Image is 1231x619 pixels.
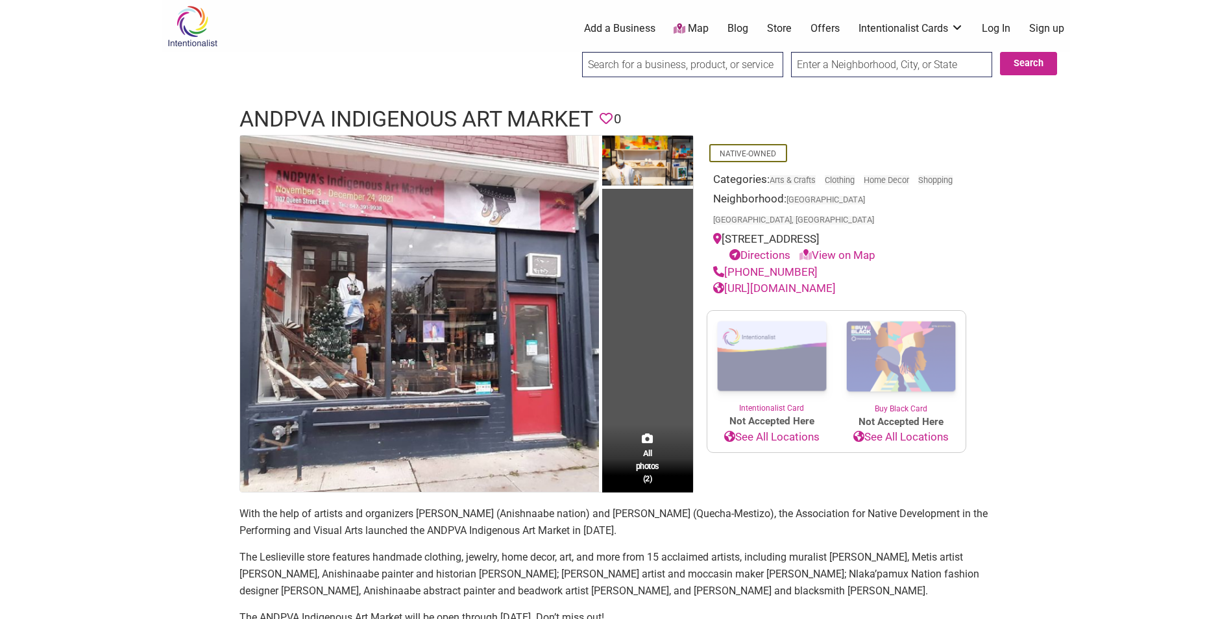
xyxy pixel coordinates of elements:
[713,191,960,231] div: Neighborhood:
[727,21,748,36] a: Blog
[799,249,875,261] a: View on Map
[836,311,966,403] img: Buy Black Card
[707,414,836,429] span: Not Accepted Here
[602,136,693,189] img: Shirts, jewelry, and art on display
[713,216,874,225] span: [GEOGRAPHIC_DATA], [GEOGRAPHIC_DATA]
[786,196,865,204] span: [GEOGRAPHIC_DATA]
[707,429,836,446] a: See All Locations
[982,21,1010,36] a: Log In
[713,282,836,295] a: [URL][DOMAIN_NAME]
[859,21,964,36] a: Intentionalist Cards
[239,505,992,539] p: With the help of artists and organizers [PERSON_NAME] (Anishnaabe nation) and [PERSON_NAME] (Quec...
[584,21,655,36] a: Add a Business
[729,249,790,261] a: Directions
[1029,21,1064,36] a: Sign up
[707,311,836,402] img: Intentionalist Card
[1000,52,1057,75] button: Search
[239,549,992,599] p: The Leslieville store features handmade clothing, jewelry, home decor, art, and more from 15 accl...
[713,171,960,191] div: Categories:
[825,175,855,185] a: Clothing
[674,21,709,36] a: Map
[918,175,953,185] a: Shopping
[713,231,960,264] div: [STREET_ADDRESS]
[239,104,593,135] h1: ANDPVA Indigenous Art Market
[614,109,621,129] span: 0
[707,311,836,414] a: Intentionalist Card
[836,311,966,415] a: Buy Black Card
[767,21,792,36] a: Store
[720,149,776,158] a: Native-Owned
[582,52,783,77] input: Search for a business, product, or service
[770,175,816,185] a: Arts & Crafts
[713,265,818,278] a: [PHONE_NUMBER]
[864,175,909,185] a: Home Decor
[162,5,223,47] img: Intentionalist
[636,447,659,484] span: All photos (2)
[811,21,840,36] a: Offers
[791,52,992,77] input: Enter a Neighborhood, City, or State
[836,415,966,430] span: Not Accepted Here
[836,429,966,446] a: See All Locations
[240,136,599,492] img: Storefront window display for ANDPVA Indigenous Art Market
